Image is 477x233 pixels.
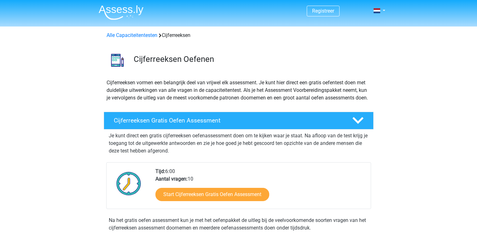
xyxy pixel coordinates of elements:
[109,132,369,155] p: Je kunt direct een gratis cijferreeksen oefenassessment doen om te kijken waar je staat. Na afloo...
[114,117,342,124] h4: Cijferreeksen Gratis Oefen Assessment
[104,32,373,39] div: Cijferreeksen
[101,112,376,129] a: Cijferreeksen Gratis Oefen Assessment
[155,176,188,182] b: Aantal vragen:
[151,168,370,209] div: 6:00 10
[155,188,269,201] a: Start Cijferreeksen Gratis Oefen Assessment
[104,47,131,74] img: cijferreeksen
[107,79,371,102] p: Cijferreeksen vormen een belangrijk deel van vrijwel elk assessment. Je kunt hier direct een grat...
[155,168,165,174] b: Tijd:
[113,168,145,199] img: Klok
[106,217,371,232] div: Na het gratis oefen assessment kun je met het oefenpakket de uitleg bij de veelvoorkomende soorte...
[107,32,157,38] a: Alle Capaciteitentesten
[99,5,143,20] img: Assessly
[312,8,334,14] a: Registreer
[134,54,369,64] h3: Cijferreeksen Oefenen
